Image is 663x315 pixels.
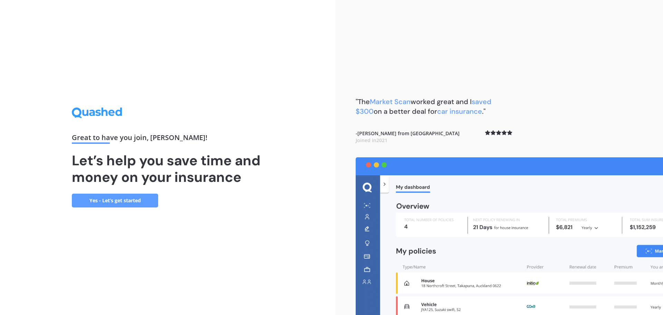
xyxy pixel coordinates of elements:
[356,97,491,116] b: "The worked great and I on a better deal for ."
[72,152,263,185] h1: Let’s help you save time and money on your insurance
[370,97,411,106] span: Market Scan
[437,107,482,116] span: car insurance
[356,130,460,143] b: - [PERSON_NAME] from [GEOGRAPHIC_DATA]
[356,137,387,143] span: Joined in 2021
[72,134,263,144] div: Great to have you join , [PERSON_NAME] !
[356,157,663,315] img: dashboard.webp
[72,194,158,207] a: Yes - Let’s get started
[356,97,491,116] span: saved $300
